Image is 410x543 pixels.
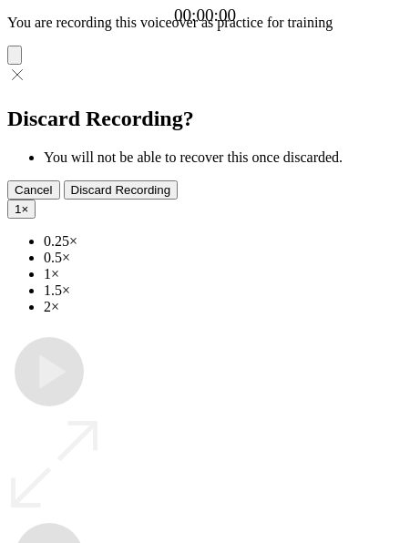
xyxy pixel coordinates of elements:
li: 1.5× [44,282,403,299]
a: 00:00:00 [174,5,236,26]
li: 0.5× [44,250,403,266]
li: You will not be able to recover this once discarded. [44,149,403,166]
h2: Discard Recording? [7,107,403,131]
li: 0.25× [44,233,403,250]
button: Discard Recording [64,180,179,200]
button: Cancel [7,180,60,200]
button: 1× [7,200,36,219]
span: 1 [15,202,21,216]
li: 1× [44,266,403,282]
li: 2× [44,299,403,315]
p: You are recording this voiceover as practice for training [7,15,403,31]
